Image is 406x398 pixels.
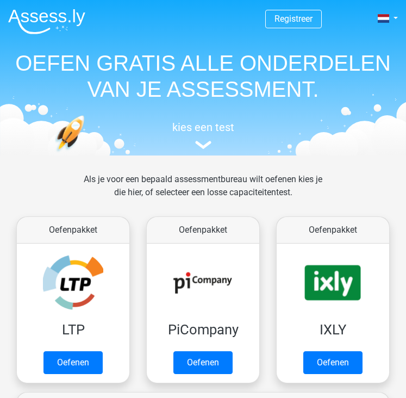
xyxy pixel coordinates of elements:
[73,173,333,212] div: Als je voor een bepaald assessmentbureau wilt oefenen kies je die hier, of selecteer een losse ca...
[8,121,398,150] a: kies een test
[274,14,313,24] a: Registreer
[8,9,85,34] img: Assessly
[8,121,398,134] h5: kies een test
[195,141,211,149] img: assessment
[303,351,363,374] a: Oefenen
[55,115,117,192] img: oefenen
[8,50,398,102] h1: OEFEN GRATIS ALLE ONDERDELEN VAN JE ASSESSMENT.
[173,351,233,374] a: Oefenen
[43,351,103,374] a: Oefenen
